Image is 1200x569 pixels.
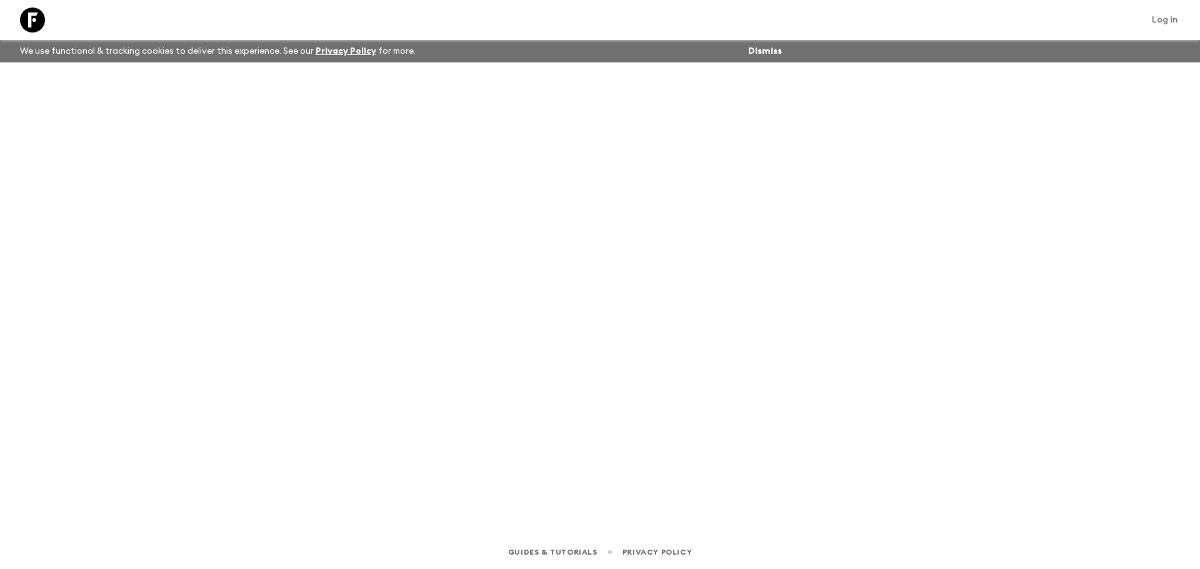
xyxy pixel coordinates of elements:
a: Log in [1145,11,1185,29]
a: Privacy Policy [316,47,376,56]
a: Guides & Tutorials [508,545,597,559]
p: We use functional & tracking cookies to deliver this experience. See our for more. [15,40,421,62]
a: Privacy Policy [622,545,692,559]
button: Dismiss [745,42,785,60]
